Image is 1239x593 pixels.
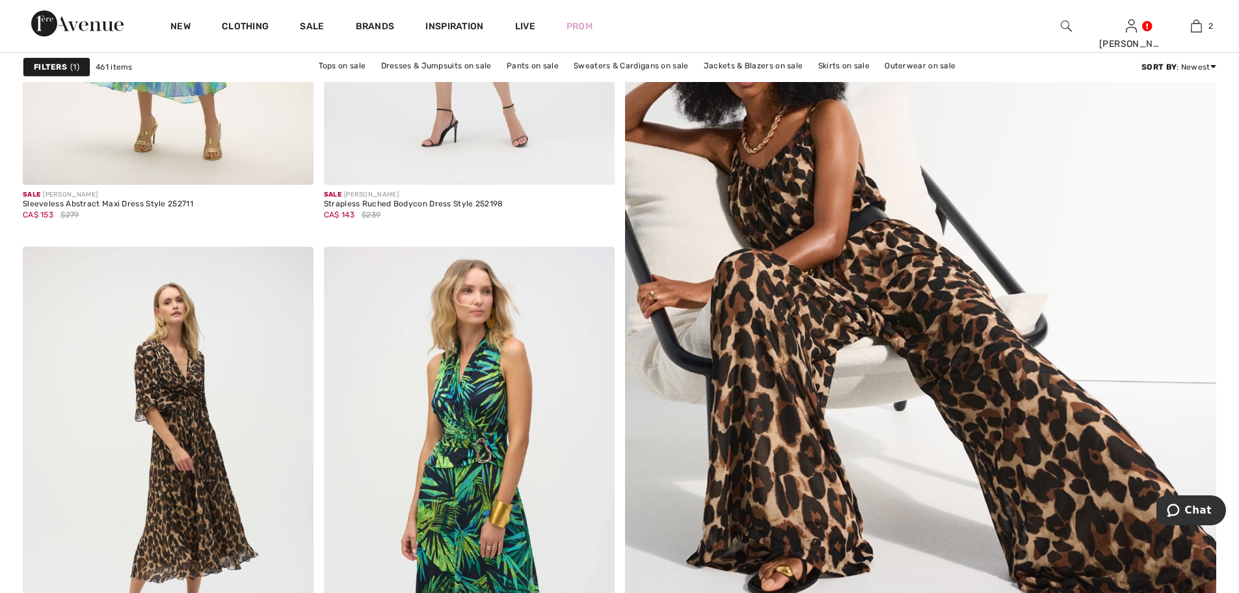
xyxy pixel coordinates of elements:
a: Skirts on sale [812,57,876,74]
strong: Filters [34,61,67,73]
div: [PERSON_NAME] [23,190,193,200]
a: Outerwear on sale [878,57,962,74]
a: Dresses & Jumpsuits on sale [375,57,498,74]
img: search the website [1061,18,1072,34]
span: 461 items [96,61,133,73]
a: Sale [300,21,324,34]
span: Sale [23,191,40,199]
a: Prom [566,20,593,33]
span: $239 [362,209,380,221]
a: Brands [356,21,395,34]
div: Strapless Ruched Bodycon Dress Style 252198 [324,200,503,209]
strong: Sort By [1141,62,1177,72]
span: CA$ 153 [23,210,53,219]
a: Clothing [222,21,269,34]
a: Live [515,20,535,33]
span: Sale [324,191,341,199]
img: 1ère Avenue [31,10,124,36]
span: Inspiration [425,21,483,34]
a: New [170,21,191,34]
a: Pants on sale [500,57,565,74]
div: : Newest [1141,61,1216,73]
a: 2 [1164,18,1228,34]
span: 1 [70,61,79,73]
span: $279 [60,209,79,221]
div: [PERSON_NAME] [1099,37,1163,51]
div: Sleeveless Abstract Maxi Dress Style 252711 [23,200,193,209]
iframe: Opens a widget where you can chat to one of our agents [1156,495,1226,528]
a: Jackets & Blazers on sale [697,57,810,74]
img: My Info [1126,18,1137,34]
a: Tops on sale [312,57,373,74]
a: Sign In [1126,20,1137,32]
a: Sweaters & Cardigans on sale [567,57,695,74]
span: 2 [1208,20,1213,32]
img: My Bag [1191,18,1202,34]
div: [PERSON_NAME] [324,190,503,200]
span: CA$ 143 [324,210,354,219]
